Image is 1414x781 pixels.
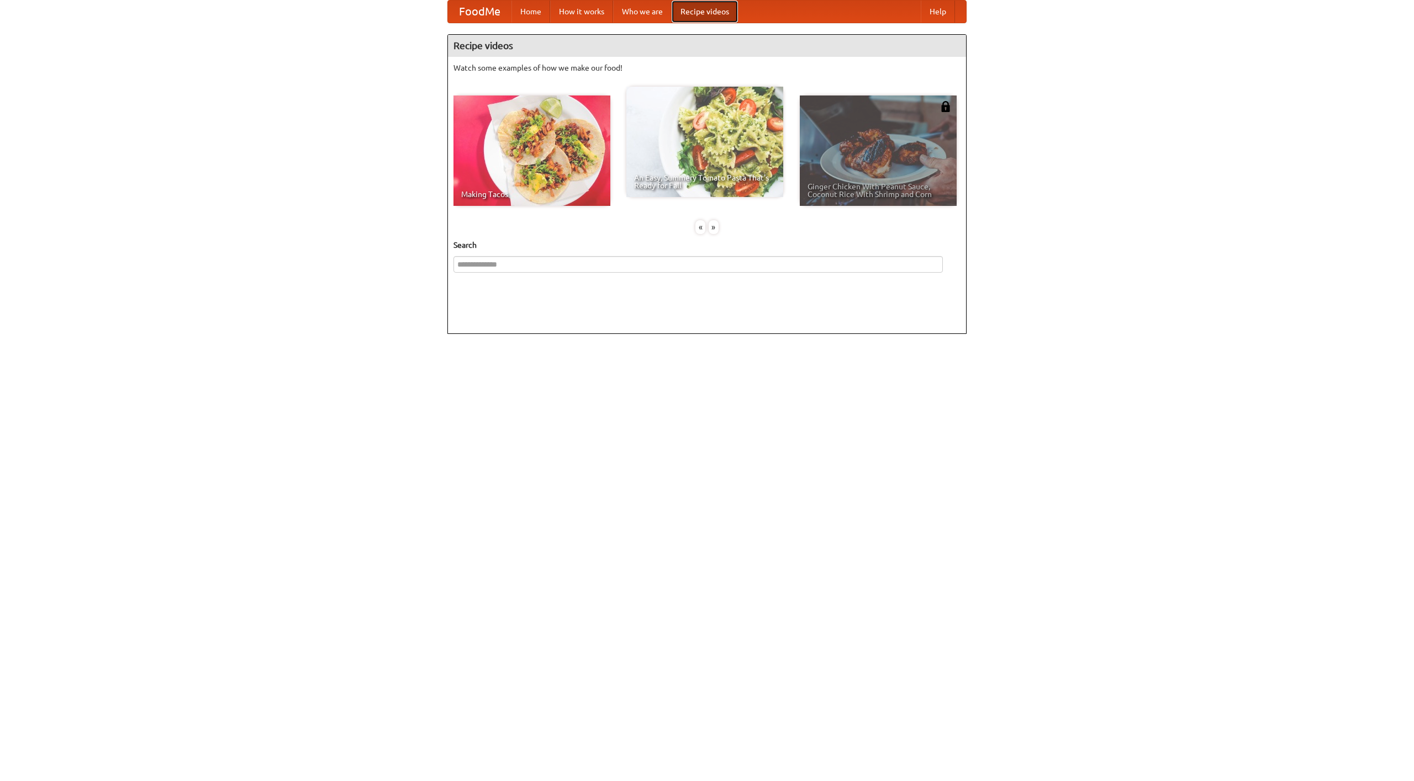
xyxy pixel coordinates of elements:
a: Making Tacos [453,95,610,206]
span: Making Tacos [461,190,603,198]
h4: Recipe videos [448,35,966,57]
div: « [695,220,705,234]
a: How it works [550,1,613,23]
div: » [709,220,719,234]
a: Home [511,1,550,23]
a: Who we are [613,1,672,23]
img: 483408.png [940,101,951,112]
span: An Easy, Summery Tomato Pasta That's Ready for Fall [634,174,775,189]
p: Watch some examples of how we make our food! [453,62,961,73]
a: Recipe videos [672,1,738,23]
a: Help [921,1,955,23]
h5: Search [453,240,961,251]
a: FoodMe [448,1,511,23]
a: An Easy, Summery Tomato Pasta That's Ready for Fall [626,87,783,197]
